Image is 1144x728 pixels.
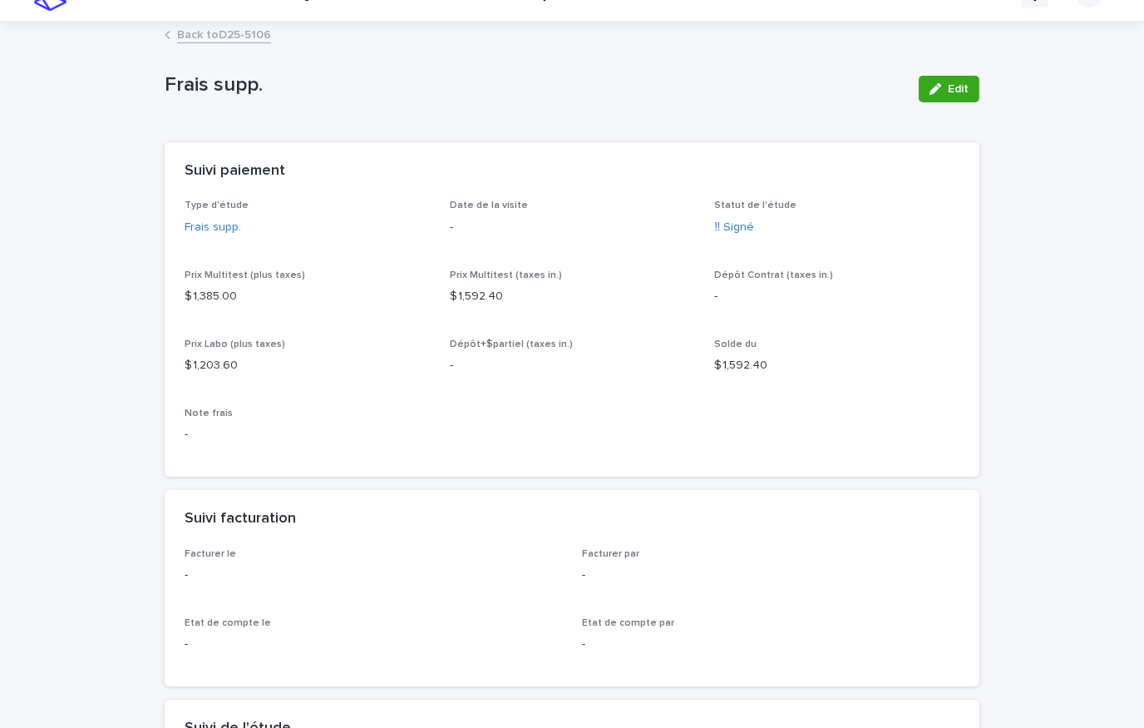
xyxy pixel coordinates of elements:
[185,162,285,181] h2: Suivi paiement
[948,83,969,95] span: Edit
[714,288,959,305] p: -
[185,510,296,528] h2: Suivi facturation
[185,618,271,628] span: Etat de compte le
[919,76,979,102] button: Edit
[450,357,695,374] p: -
[185,409,233,418] span: Note frais
[450,219,695,236] p: -
[450,270,562,280] span: Prix Multitest (taxes in.)
[185,219,241,236] a: Frais supp.
[714,339,757,349] span: Solde du
[582,636,959,653] p: -
[714,270,833,280] span: Dépôt Contrat (taxes in.)
[714,201,796,210] span: Statut de l'étude
[450,339,573,349] span: Dépôt+$partiel (taxes in.)
[185,288,430,305] p: $ 1,385.00
[714,357,959,374] p: $ 1,592.40
[185,201,249,210] span: Type d'étude
[185,567,562,584] p: -
[185,426,959,443] p: -
[714,219,754,236] a: ‼ Signé
[582,549,639,559] span: Facturer par
[450,201,528,210] span: Date de la visite
[185,357,430,374] p: $ 1,203.60
[165,73,905,97] p: Frais supp.
[185,270,305,280] span: Prix Multitest (plus taxes)
[185,339,285,349] span: Prix Labo (plus taxes)
[185,636,562,653] p: -
[177,24,271,43] a: Back toD25-5106
[185,549,236,559] span: Facturer le
[450,288,695,305] p: $ 1,592.40
[582,618,674,628] span: Etat de compte par
[582,567,959,584] p: -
